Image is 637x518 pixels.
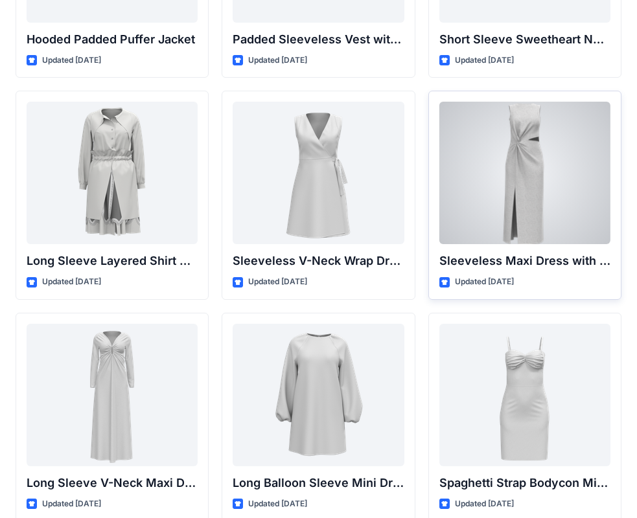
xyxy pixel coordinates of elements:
p: Updated [DATE] [42,54,101,67]
a: Long Balloon Sleeve Mini Dress [233,324,404,466]
a: Long Sleeve Layered Shirt Dress with Drawstring Waist [27,102,198,244]
p: Updated [DATE] [248,54,307,67]
p: Padded Sleeveless Vest with Stand Collar [233,30,404,49]
p: Updated [DATE] [455,54,514,67]
p: Long Sleeve V-Neck Maxi Dress with Twisted Detail [27,474,198,492]
p: Long Sleeve Layered Shirt Dress with Drawstring Waist [27,252,198,270]
p: Short Sleeve Sweetheart Neckline Mini Dress with Textured Bodice [439,30,610,49]
p: Sleeveless V-Neck Wrap Dress [233,252,404,270]
p: Updated [DATE] [42,497,101,511]
p: Updated [DATE] [248,275,307,289]
a: Long Sleeve V-Neck Maxi Dress with Twisted Detail [27,324,198,466]
p: Updated [DATE] [42,275,101,289]
p: Long Balloon Sleeve Mini Dress [233,474,404,492]
p: Updated [DATE] [455,275,514,289]
p: Updated [DATE] [248,497,307,511]
a: Sleeveless V-Neck Wrap Dress [233,102,404,244]
a: Sleeveless Maxi Dress with Twist Detail and Slit [439,102,610,244]
a: Spaghetti Strap Bodycon Mini Dress with Bust Detail [439,324,610,466]
p: Sleeveless Maxi Dress with Twist Detail and Slit [439,252,610,270]
p: Hooded Padded Puffer Jacket [27,30,198,49]
p: Spaghetti Strap Bodycon Mini Dress with Bust Detail [439,474,610,492]
p: Updated [DATE] [455,497,514,511]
